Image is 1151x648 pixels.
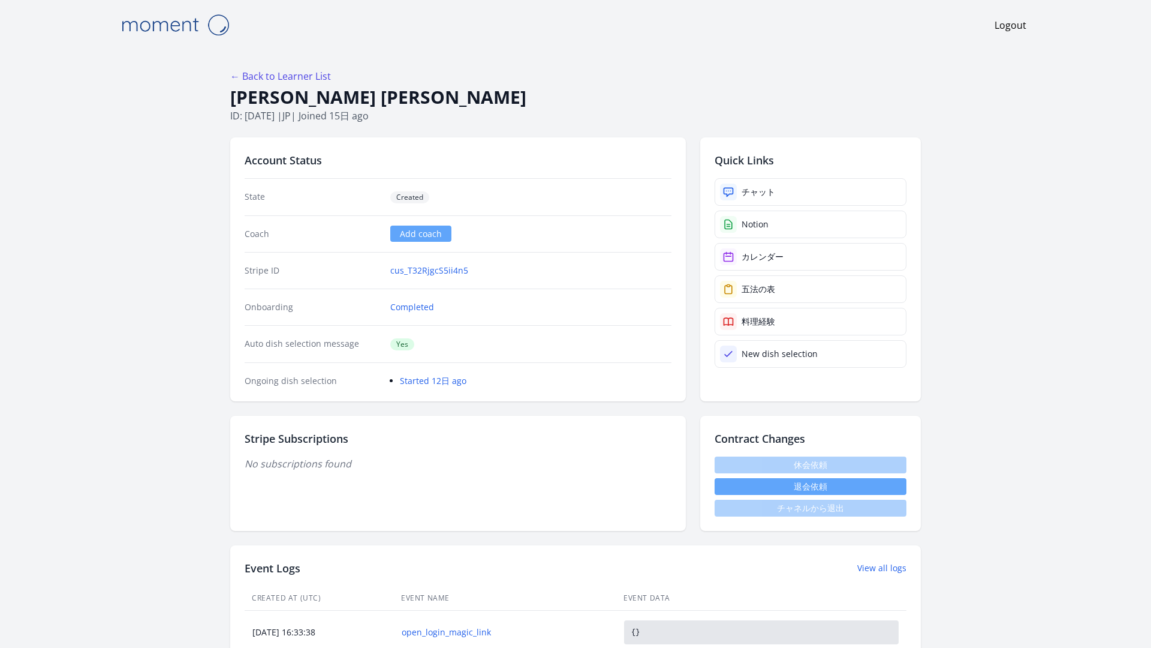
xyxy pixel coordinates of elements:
[742,316,775,328] div: 料理経験
[715,152,906,169] h2: Quick Links
[245,301,381,313] dt: Onboarding
[115,10,235,40] img: Moment
[245,191,381,203] dt: State
[715,275,906,303] a: 五法の表
[390,265,468,277] a: cus_T32RjgcS5ii4n5
[282,109,291,122] span: jp
[742,218,769,230] div: Notion
[616,586,906,611] th: Event Data
[402,626,608,638] a: open_login_magic_link
[245,586,394,611] th: Created At (UTC)
[742,348,818,360] div: New dish selection
[742,186,775,198] div: チャット
[390,226,451,242] a: Add coach
[245,560,300,577] h2: Event Logs
[715,340,906,368] a: New dish selection
[715,500,906,517] span: チャネルから退出
[390,191,429,203] span: Created
[230,86,921,109] h1: [PERSON_NAME] [PERSON_NAME]
[995,18,1026,32] a: Logout
[857,562,906,574] a: View all logs
[245,265,381,277] dt: Stripe ID
[245,375,381,387] dt: Ongoing dish selection
[715,457,906,473] span: 休会依頼
[245,457,671,471] p: No subscriptions found
[245,152,671,169] h2: Account Status
[715,243,906,271] a: カレンダー
[390,338,414,350] span: Yes
[715,430,906,447] h2: Contract Changes
[394,586,616,611] th: Event Name
[715,308,906,335] a: 料理経験
[742,251,784,263] div: カレンダー
[624,620,899,644] pre: {}
[715,211,906,238] a: Notion
[245,228,381,240] dt: Coach
[230,70,331,83] a: ← Back to Learner List
[245,338,381,350] dt: Auto dish selection message
[245,626,393,638] div: [DATE] 16:33:38
[390,301,434,313] a: Completed
[400,375,466,386] a: Started 12日 ago
[715,178,906,206] a: チャット
[230,109,921,123] p: ID: [DATE] | | Joined 15日 ago
[742,283,775,295] div: 五法の表
[715,478,906,495] button: 退会依頼
[245,430,671,447] h2: Stripe Subscriptions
